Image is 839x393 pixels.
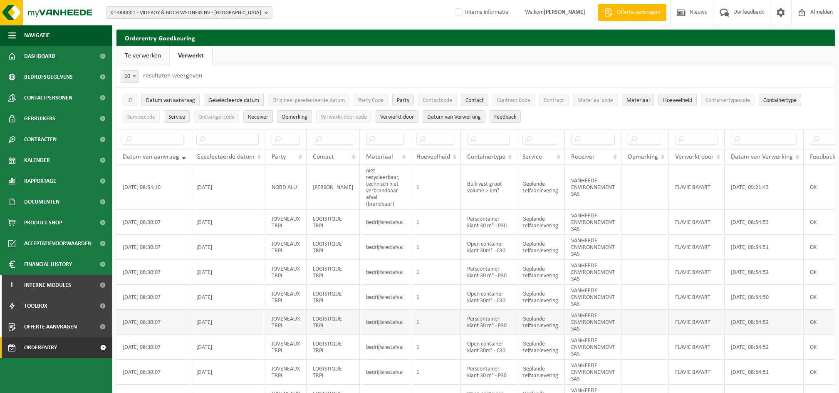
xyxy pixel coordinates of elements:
[516,235,565,260] td: Geplande zelfaanlevering
[190,335,265,360] td: [DATE]
[410,360,461,385] td: 1
[24,46,55,67] span: Dashboard
[307,210,360,235] td: LOGISTIQUE TRPJ
[461,310,516,335] td: Perscontainer klant 30 m³ - P30
[565,260,621,285] td: VANHEEDE ENVIRONNEMENT SAS
[265,335,307,360] td: JOVENEAUX TRPJ
[116,235,190,260] td: [DATE] 08:30:07
[127,114,155,120] span: Servicecode
[248,114,268,120] span: Receiver
[204,94,264,106] button: Geselecteerde datumGeselecteerde datum: Activate to sort
[123,154,179,160] span: Datum van aanvraag
[675,154,714,160] span: Verwerkt door
[461,260,516,285] td: Perscontainer klant 30 m³ - P30
[493,94,535,106] button: Contract CodeContract Code: Activate to sort
[116,210,190,235] td: [DATE] 08:30:07
[116,46,169,65] a: Te verwerken
[669,285,725,310] td: FLAVIE BAYART
[701,94,755,106] button: ContainertypecodeContainertypecode: Activate to sort
[516,210,565,235] td: Geplande zelfaanlevering
[190,260,265,285] td: [DATE]
[516,165,565,210] td: Geplande zelfaanlevering
[307,235,360,260] td: LOGISTIQUE TRPJ
[116,260,190,285] td: [DATE] 08:30:07
[397,97,409,104] span: Party
[24,254,72,275] span: Financial History
[116,360,190,385] td: [DATE] 08:30:07
[461,235,516,260] td: Open container klant 30m³ - C30
[725,235,804,260] td: [DATE] 08:54:51
[354,94,388,106] button: Party CodeParty Code: Activate to sort
[164,110,190,123] button: ServiceService: Activate to sort
[516,310,565,335] td: Geplande zelfaanlevering
[565,310,621,335] td: VANHEEDE ENVIRONNEMENT SAS
[316,110,371,123] button: Verwerkt door codeVerwerkt door code: Activate to sort
[170,46,212,65] a: Verwerkt
[321,114,367,120] span: Verwerkt door code
[490,110,521,123] button: FeedbackFeedback: Activate to sort
[725,335,804,360] td: [DATE] 08:54:52
[307,310,360,335] td: LOGISTIQUE TRPJ
[410,165,461,210] td: 1
[410,210,461,235] td: 1
[626,97,650,104] span: Materiaal
[24,67,73,87] span: Bedrijfsgegevens
[24,150,50,171] span: Kalender
[208,97,259,104] span: Geselecteerde datum
[467,154,505,160] span: Containertype
[106,6,272,19] button: 01-000001 - VILLEROY & BOCH WELLNESS NV - [GEOGRAPHIC_DATA]
[265,165,307,210] td: NORD ALU
[268,94,349,106] button: Origineel geselecteerde datumOrigineel geselecteerde datum: Activate to sort
[725,310,804,335] td: [DATE] 08:54:52
[461,210,516,235] td: Perscontainer klant 30 m³ - P30
[24,337,94,358] span: Orderentry Goedkeuring
[111,7,261,19] span: 01-000001 - VILLEROY & BOCH WELLNESS NV - [GEOGRAPHIC_DATA]
[198,114,235,120] span: Ontvangercode
[497,97,530,104] span: Contract Code
[24,25,50,46] span: Navigatie
[277,110,312,123] button: OpmerkingOpmerking: Activate to sort
[516,360,565,385] td: Geplande zelfaanlevering
[725,210,804,235] td: [DATE] 08:54:53
[461,285,516,310] td: Open container klant 30m³ - C30
[116,165,190,210] td: [DATE] 08:54:10
[615,8,662,17] span: Offerte aanvragen
[453,6,508,19] label: Interne informatie
[116,285,190,310] td: [DATE] 08:30:07
[461,335,516,360] td: Open container klant 30m³ - C30
[366,154,393,160] span: Materiaal
[265,210,307,235] td: JOVENEAUX TRPJ
[307,335,360,360] td: LOGISTIQUE TRPJ
[759,94,801,106] button: ContainertypeContainertype: Activate to sort
[410,335,461,360] td: 1
[307,285,360,310] td: LOGISTIQUE TRPJ
[705,97,750,104] span: Containertypecode
[24,192,59,212] span: Documenten
[194,110,239,123] button: OntvangercodeOntvangercode: Activate to sort
[571,154,595,160] span: Receiver
[427,114,481,120] span: Datum van Verwerking
[565,360,621,385] td: VANHEEDE ENVIRONNEMENT SAS
[307,260,360,285] td: LOGISTIQUE TRPJ
[265,235,307,260] td: JOVENEAUX TRPJ
[8,275,16,296] span: I
[307,165,360,210] td: [PERSON_NAME]
[565,210,621,235] td: VANHEEDE ENVIRONNEMENT SAS
[360,335,410,360] td: bedrijfsrestafval
[669,165,725,210] td: FLAVIE BAYART
[731,154,793,160] span: Datum van Verwerking
[544,97,564,104] span: Contract
[516,260,565,285] td: Geplande zelfaanlevering
[423,110,485,123] button: Datum van VerwerkingDatum van Verwerking: Activate to sort
[622,94,654,106] button: MateriaalMateriaal: Activate to sort
[725,260,804,285] td: [DATE] 08:54:52
[190,360,265,385] td: [DATE]
[410,260,461,285] td: 1
[190,235,265,260] td: [DATE]
[24,296,47,316] span: Toolbox
[190,165,265,210] td: [DATE]
[423,97,452,104] span: Contactcode
[565,165,621,210] td: VANHEEDE ENVIRONNEMENT SAS
[522,154,542,160] span: Service
[123,94,137,106] button: IDID: Activate to sort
